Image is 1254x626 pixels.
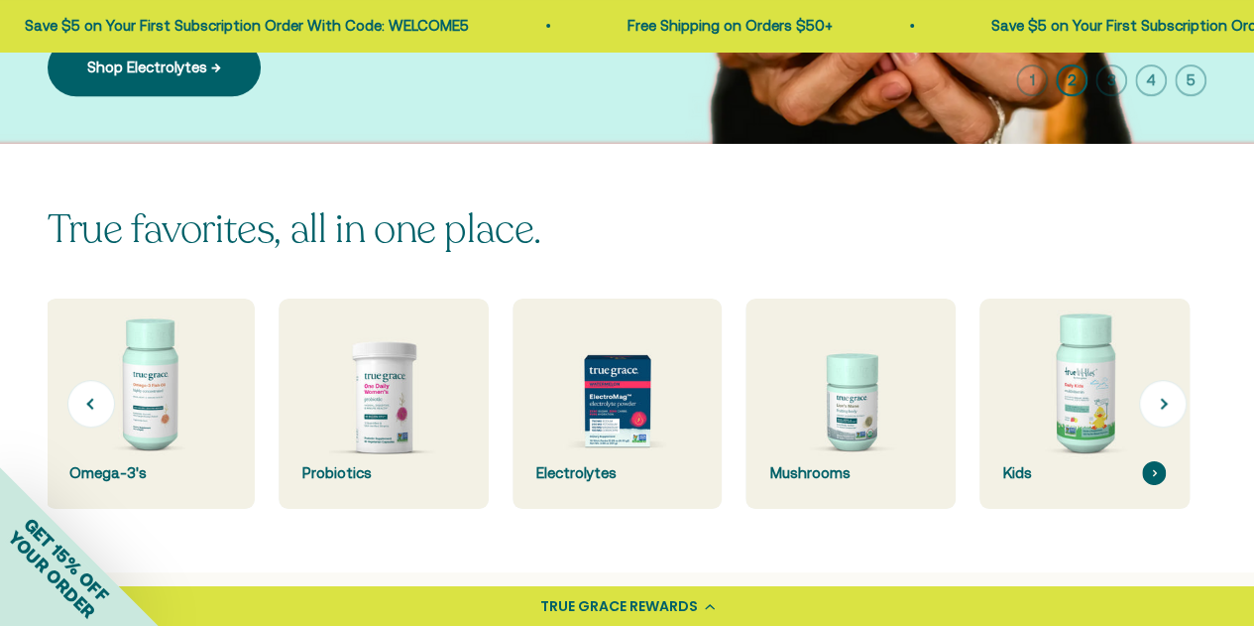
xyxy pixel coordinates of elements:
button: 5 [1175,64,1206,96]
a: Mushrooms [745,299,956,509]
a: Free Shipping on Orders $50+ [620,17,825,34]
a: Electrolytes [513,299,723,509]
a: Omega-3's [46,299,256,509]
div: Kids [1003,461,1166,485]
div: Mushrooms [769,461,932,485]
a: Kids [979,299,1190,509]
p: Save $5 on Your First Subscription Order With Code: WELCOME5 [17,14,461,38]
button: 1 [1016,64,1048,96]
button: 2 [1056,64,1087,96]
span: GET 15% OFF [20,513,112,605]
div: Probiotics [302,461,465,485]
div: Omega-3's [69,461,232,485]
div: TRUE GRACE REWARDS [540,596,698,617]
div: Electrolytes [536,461,699,485]
span: YOUR ORDER [4,527,99,622]
button: 3 [1095,64,1127,96]
button: 4 [1135,64,1167,96]
split-lines: True favorites, all in one place. [48,202,541,256]
a: Shop Electrolytes → [48,39,261,96]
a: Probiotics [279,299,489,509]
